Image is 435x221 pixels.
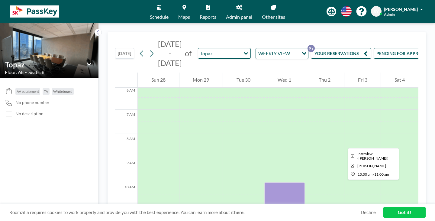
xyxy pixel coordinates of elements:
button: [DATE] [115,48,134,59]
a: Decline [361,210,376,215]
span: WEEKLY VIEW [257,50,291,57]
span: Roomzilla requires cookies to work properly and provide you with the best experience. You can lea... [9,210,361,215]
span: Seats: 8 [28,69,44,75]
span: Maps [178,15,190,19]
div: Tue 30 [223,73,264,88]
input: Topaz [5,60,87,69]
span: Admin panel [226,15,252,19]
a: Got it! [383,207,426,218]
span: Schedule [150,15,169,19]
span: 11:00 AM [374,172,389,177]
span: of [185,49,192,58]
span: Whiteboard [53,89,72,94]
input: Topaz [198,48,244,58]
div: No description [15,111,43,116]
input: Search for option [292,50,298,57]
img: organization-logo [10,5,59,18]
div: Wed 1 [264,73,305,88]
span: TV [44,89,48,94]
span: [DATE] - [DATE] [158,39,182,67]
span: Admin [384,12,395,17]
span: Seulkee Yun [357,164,386,168]
div: Sun 28 [138,73,179,88]
span: AV equipment [17,89,39,94]
span: No phone number [15,100,50,105]
span: SY [374,9,379,14]
div: Search for option [256,48,308,59]
span: - [373,172,374,177]
button: YOUR RESERVATIONS9+ [311,48,371,59]
div: Sat 4 [381,73,418,88]
div: Mon 29 [179,73,223,88]
div: 7 AM [115,110,137,134]
span: Reports [200,15,216,19]
p: 9+ [308,45,315,52]
div: Thu 2 [305,73,344,88]
span: Interview (Sucharita Dasa) [357,151,388,161]
div: 6 AM [115,86,137,110]
span: Other sites [262,15,285,19]
span: 10:00 AM [358,172,372,177]
a: here. [234,210,244,215]
span: [PERSON_NAME] [384,7,418,12]
span: Floor: 68 [5,69,24,75]
div: 9 AM [115,158,137,182]
div: 8 AM [115,134,137,158]
div: Fri 3 [344,73,381,88]
span: • [25,70,27,74]
div: 10 AM [115,182,137,206]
